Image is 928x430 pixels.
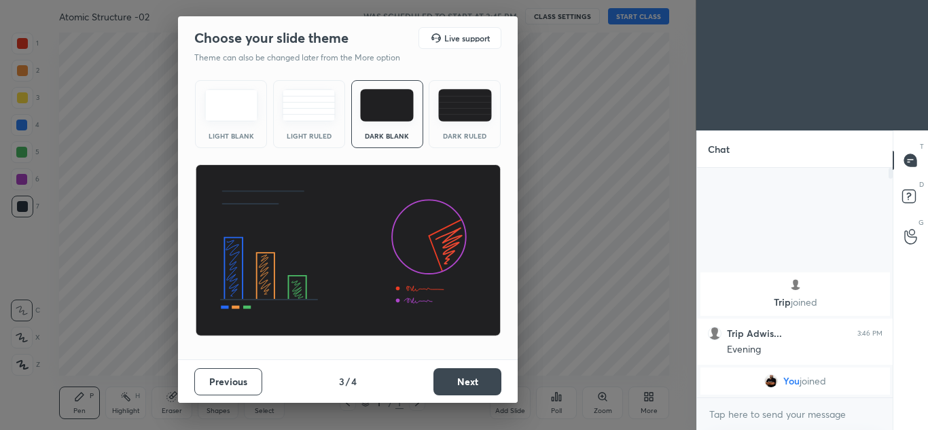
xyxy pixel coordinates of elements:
[282,89,336,122] img: lightRuledTheme.5fabf969.svg
[727,343,882,357] div: Evening
[194,52,414,64] p: Theme can also be changed later from the More option
[351,374,357,389] h4: 4
[788,278,802,291] img: default.png
[764,374,778,388] img: a01082944b8c4f22862f39c035533313.jpg
[708,327,721,340] img: default.png
[194,29,349,47] h2: Choose your slide theme
[360,89,414,122] img: darkTheme.f0cc69e5.svg
[800,376,826,387] span: joined
[444,34,490,42] h5: Live support
[697,270,893,397] div: grid
[194,368,262,395] button: Previous
[360,132,414,139] div: Dark Blank
[920,141,924,151] p: T
[919,179,924,190] p: D
[195,164,501,337] img: darkThemeBanner.d06ce4a2.svg
[857,329,882,338] div: 3:46 PM
[346,374,350,389] h4: /
[204,132,258,139] div: Light Blank
[918,217,924,228] p: G
[282,132,336,139] div: Light Ruled
[438,132,492,139] div: Dark Ruled
[709,297,882,308] p: Trip
[697,131,740,167] p: Chat
[438,89,492,122] img: darkRuledTheme.de295e13.svg
[433,368,501,395] button: Next
[339,374,344,389] h4: 3
[727,327,782,340] h6: Trip Adwis...
[783,376,800,387] span: You
[790,295,817,308] span: joined
[204,89,258,122] img: lightTheme.e5ed3b09.svg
